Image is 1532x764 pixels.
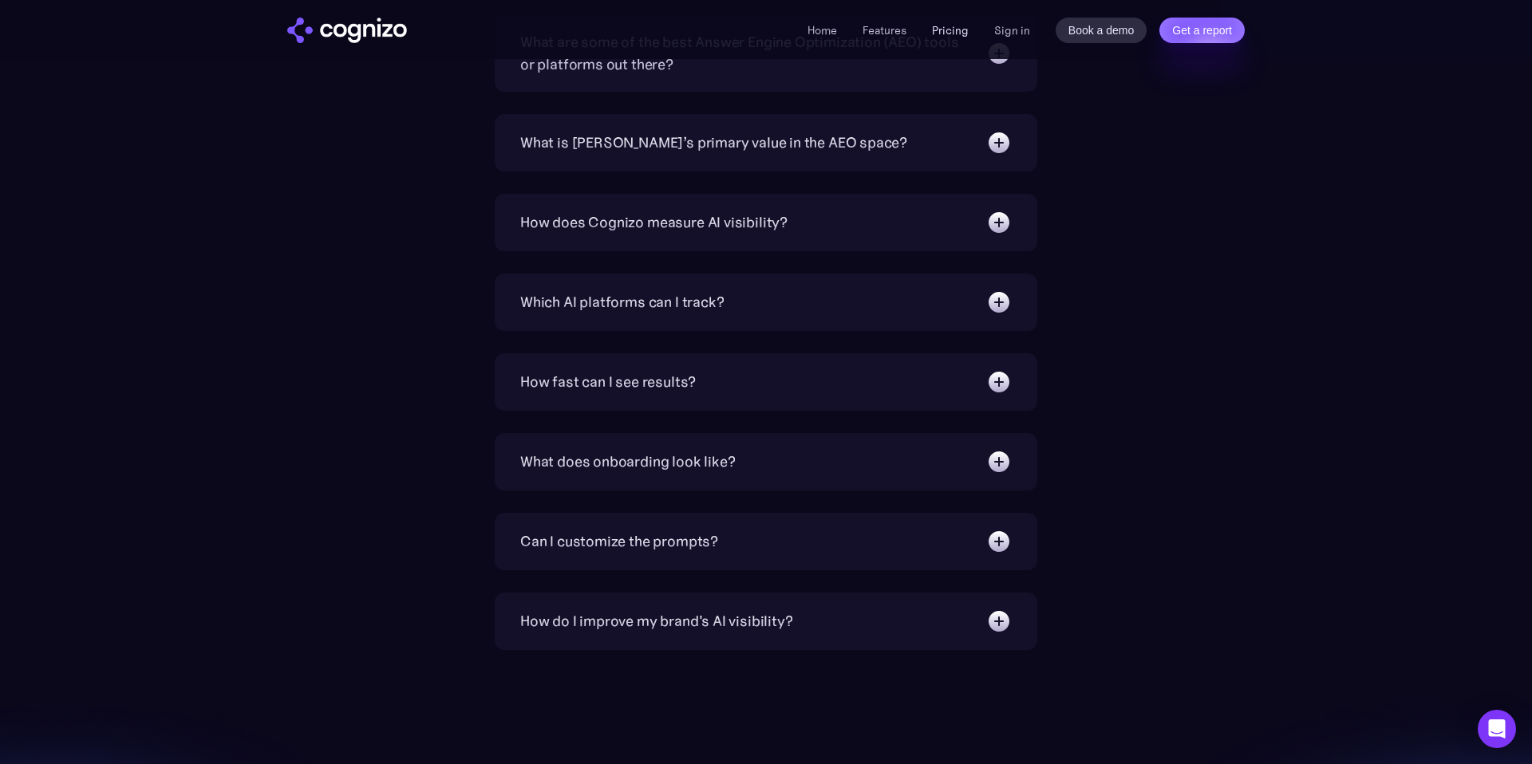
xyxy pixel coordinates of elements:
[863,23,906,37] a: Features
[520,371,696,393] div: How fast can I see results?
[1056,18,1147,43] a: Book a demo
[287,18,407,43] a: home
[520,132,907,154] div: What is [PERSON_NAME]’s primary value in the AEO space?
[932,23,969,37] a: Pricing
[287,18,407,43] img: cognizo logo
[807,23,837,37] a: Home
[520,211,788,234] div: How does Cognizo measure AI visibility?
[520,451,735,473] div: What does onboarding look like?
[520,610,792,632] div: How do I improve my brand's AI visibility?
[1159,18,1245,43] a: Get a report
[994,21,1030,40] a: Sign in
[520,291,724,313] div: Which AI platforms can I track?
[1478,710,1516,748] div: Open Intercom Messenger
[520,530,718,553] div: Can I customize the prompts?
